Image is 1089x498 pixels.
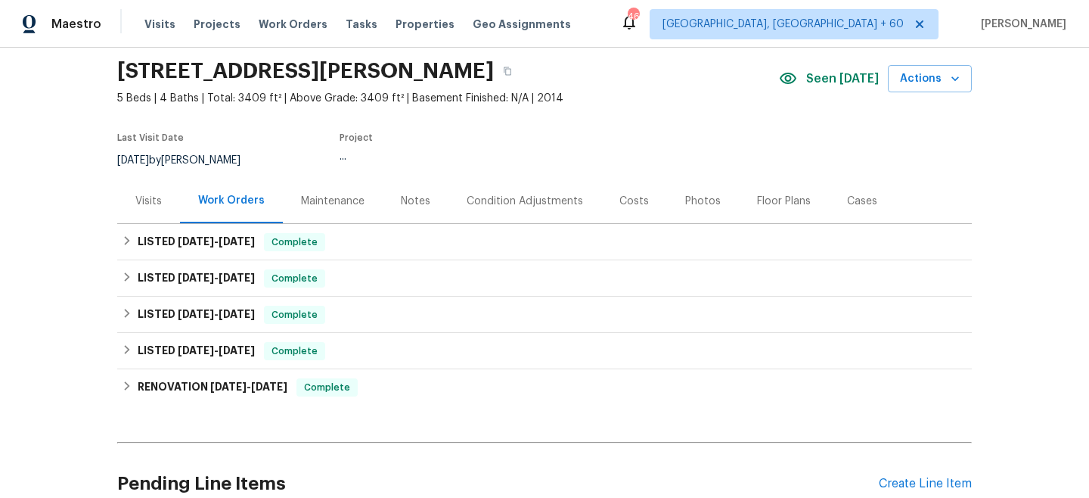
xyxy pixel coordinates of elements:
[467,194,583,209] div: Condition Adjustments
[117,224,972,260] div: LISTED [DATE]-[DATE]Complete
[265,307,324,322] span: Complete
[178,345,255,356] span: -
[138,306,255,324] h6: LISTED
[210,381,287,392] span: -
[117,369,972,406] div: RENOVATION [DATE]-[DATE]Complete
[135,194,162,209] div: Visits
[401,194,430,209] div: Notes
[117,91,779,106] span: 5 Beds | 4 Baths | Total: 3409 ft² | Above Grade: 3409 ft² | Basement Finished: N/A | 2014
[178,272,255,283] span: -
[219,309,255,319] span: [DATE]
[194,17,240,32] span: Projects
[138,233,255,251] h6: LISTED
[178,236,255,247] span: -
[259,17,327,32] span: Work Orders
[251,381,287,392] span: [DATE]
[494,58,521,85] button: Copy Address
[117,133,184,142] span: Last Visit Date
[396,17,455,32] span: Properties
[219,345,255,356] span: [DATE]
[117,155,149,166] span: [DATE]
[117,297,972,333] div: LISTED [DATE]-[DATE]Complete
[628,9,638,24] div: 463
[178,309,255,319] span: -
[265,235,324,250] span: Complete
[178,272,214,283] span: [DATE]
[662,17,904,32] span: [GEOGRAPHIC_DATA], [GEOGRAPHIC_DATA] + 60
[144,17,175,32] span: Visits
[51,17,101,32] span: Maestro
[117,64,494,79] h2: [STREET_ADDRESS][PERSON_NAME]
[847,194,877,209] div: Cases
[178,236,214,247] span: [DATE]
[301,194,365,209] div: Maintenance
[900,70,960,89] span: Actions
[685,194,721,209] div: Photos
[117,151,259,170] div: by [PERSON_NAME]
[619,194,649,209] div: Costs
[757,194,811,209] div: Floor Plans
[117,333,972,369] div: LISTED [DATE]-[DATE]Complete
[210,381,247,392] span: [DATE]
[198,193,265,208] div: Work Orders
[340,151,630,162] div: ...
[138,342,255,360] h6: LISTED
[178,345,214,356] span: [DATE]
[219,236,255,247] span: [DATE]
[265,344,324,359] span: Complete
[138,378,287,397] h6: RENOVATION
[888,65,972,93] button: Actions
[879,477,972,491] div: Create Line Item
[346,19,377,30] span: Tasks
[117,260,972,297] div: LISTED [DATE]-[DATE]Complete
[138,269,255,288] h6: LISTED
[298,380,356,395] span: Complete
[340,133,373,142] span: Project
[975,17,1066,32] span: [PERSON_NAME]
[219,272,255,283] span: [DATE]
[473,17,571,32] span: Geo Assignments
[806,71,879,86] span: Seen [DATE]
[265,271,324,286] span: Complete
[178,309,214,319] span: [DATE]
